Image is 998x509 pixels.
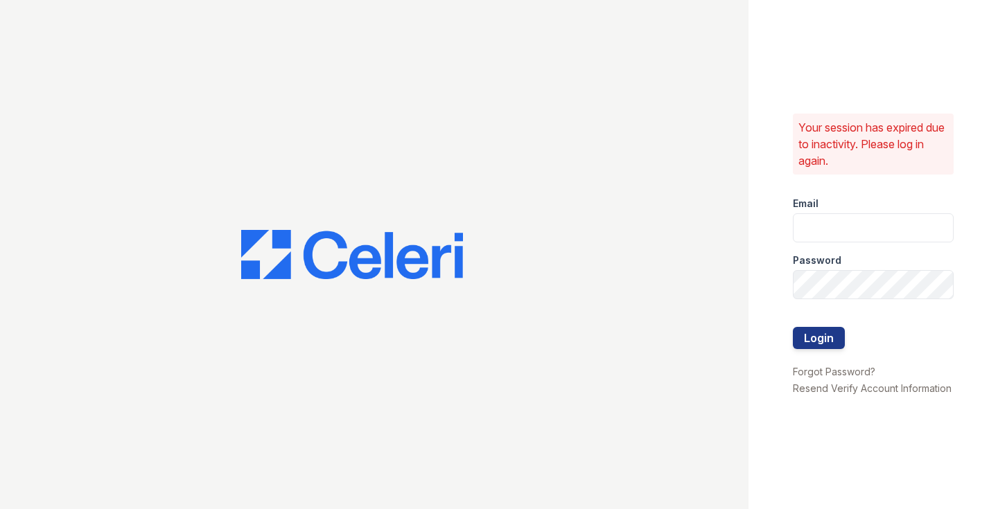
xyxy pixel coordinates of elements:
[241,230,463,280] img: CE_Logo_Blue-a8612792a0a2168367f1c8372b55b34899dd931a85d93a1a3d3e32e68fde9ad4.png
[793,197,818,211] label: Email
[793,253,841,267] label: Password
[793,327,845,349] button: Login
[793,366,875,377] a: Forgot Password?
[793,382,952,394] a: Resend Verify Account Information
[798,119,948,169] p: Your session has expired due to inactivity. Please log in again.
